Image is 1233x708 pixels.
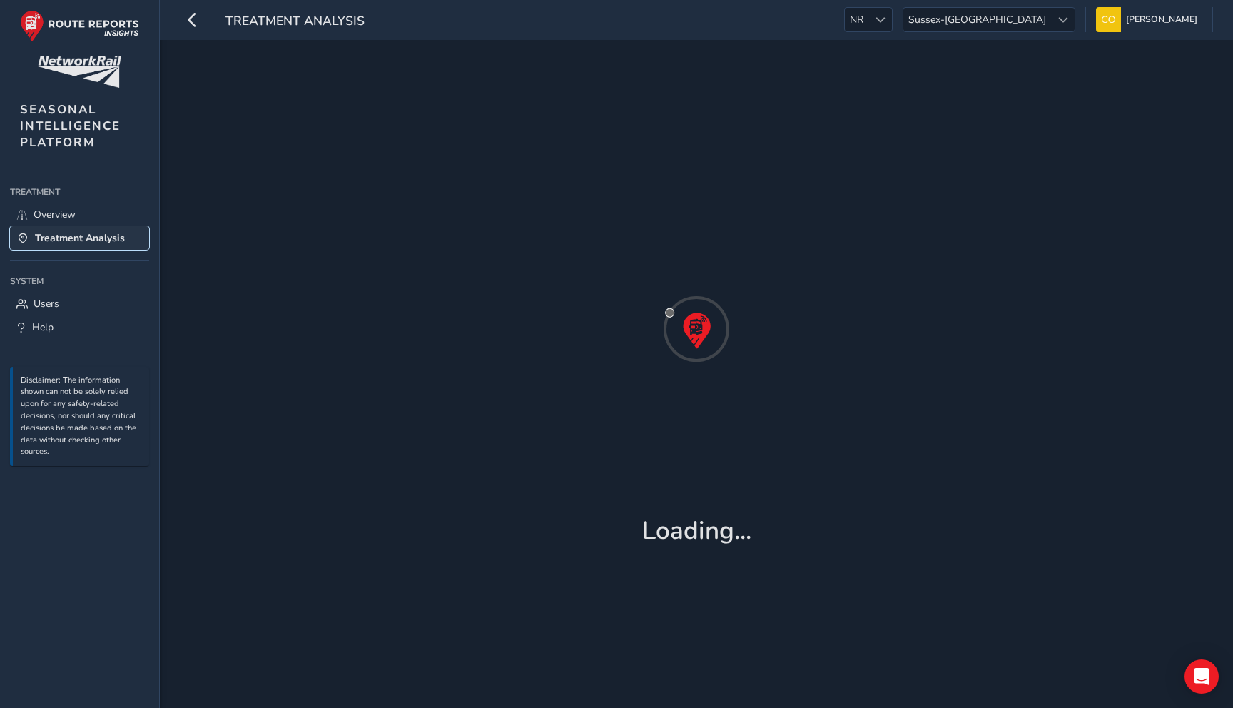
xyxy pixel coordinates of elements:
[1126,7,1197,32] span: [PERSON_NAME]
[10,181,149,203] div: Treatment
[10,203,149,226] a: Overview
[10,292,149,315] a: Users
[38,56,121,88] img: customer logo
[1184,659,1219,694] div: Open Intercom Messenger
[1096,7,1202,32] button: [PERSON_NAME]
[34,297,59,310] span: Users
[21,375,142,459] p: Disclaimer: The information shown can not be solely relied upon for any safety-related decisions,...
[10,270,149,292] div: System
[34,208,76,221] span: Overview
[35,231,125,245] span: Treatment Analysis
[225,12,365,32] span: Treatment Analysis
[20,10,139,42] img: rr logo
[903,8,1051,31] span: Sussex-[GEOGRAPHIC_DATA]
[845,8,868,31] span: NR
[1096,7,1121,32] img: diamond-layout
[10,226,149,250] a: Treatment Analysis
[32,320,54,334] span: Help
[20,101,121,151] span: SEASONAL INTELLIGENCE PLATFORM
[642,516,751,546] h1: Loading...
[10,315,149,339] a: Help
